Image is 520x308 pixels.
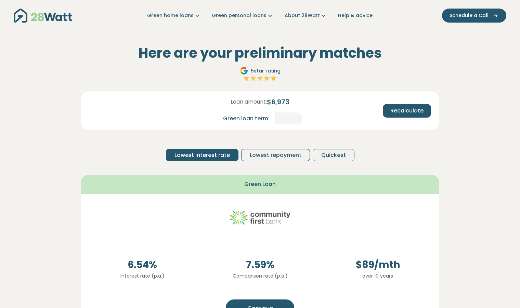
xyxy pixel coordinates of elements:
span: 7.59 % [207,258,313,272]
img: Google [240,67,248,75]
span: Lowest interest rate [174,151,230,159]
a: Help & advice [338,12,373,19]
img: Full star [257,75,263,82]
span: 6.54 % [89,258,196,272]
span: $ 6,973 [267,97,289,107]
button: Recalculate [383,104,431,118]
nav: Main navigation [14,7,506,24]
img: 28Watt [14,9,72,23]
button: Schedule a Call [442,9,506,23]
p: Interest rate (p.a.) [89,272,196,280]
span: Lowest repayment [250,151,301,159]
button: Lowest repayment [241,149,310,161]
button: Quickest [313,149,354,161]
img: Full star [270,75,277,82]
span: Quickest [321,151,346,159]
span: Green Loan [244,180,276,188]
img: community-first logo [229,202,291,233]
div: Green loan term: [218,112,275,124]
span: 5 star rating [251,67,281,75]
button: Lowest interest rate [166,149,238,161]
span: $ 89 /mth [324,258,431,272]
span: Recalculate [390,107,424,115]
a: Green personal loans [212,12,274,19]
span: Loan amount: [231,98,267,106]
a: Green home loans [147,12,201,19]
p: Comparison rate (p.a.) [207,272,313,280]
img: Full star [250,75,257,82]
a: Google5star ratingFull starFull starFull starFull starFull star [239,67,282,83]
h2: Here are your preliminary matches [81,45,439,61]
p: over 10 years [324,272,431,280]
img: Full star [263,75,270,82]
img: Full star [243,75,250,82]
span: Schedule a Call [450,12,489,19]
a: About 28Watt [285,12,327,19]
